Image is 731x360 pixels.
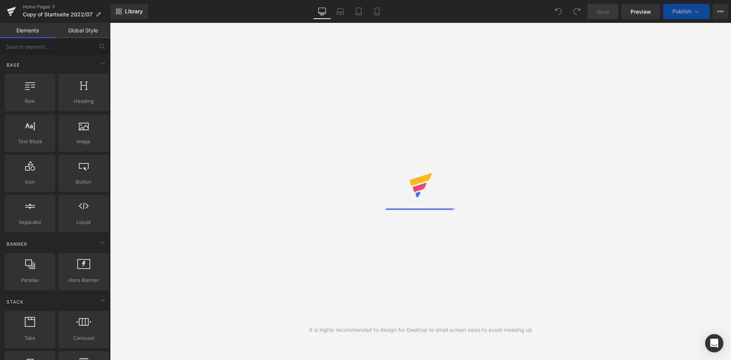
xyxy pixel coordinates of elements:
a: Tablet [350,4,368,19]
span: Library [125,8,143,15]
div: It is highly recommended to design for Desktop to small screen sizes to avoid messing up [309,326,532,334]
a: New Library [110,4,148,19]
button: Redo [569,4,584,19]
button: More [713,4,728,19]
a: Global Style [55,23,110,38]
a: Laptop [331,4,350,19]
span: Text Block [7,138,53,146]
span: Parallax [7,276,53,284]
span: Publish [672,8,691,14]
span: Separator [7,218,53,226]
span: Row [7,97,53,105]
span: Hero Banner [61,276,107,284]
a: Desktop [313,4,331,19]
span: Liquid [61,218,107,226]
span: Save [597,8,609,16]
a: Preview [621,4,660,19]
a: Mobile [368,4,386,19]
span: Tabs [7,334,53,342]
span: Heading [61,97,107,105]
span: Icon [7,178,53,186]
span: Image [61,138,107,146]
button: Publish [663,4,710,19]
div: Open Intercom Messenger [705,334,723,352]
span: Copy of Startseite 2022/07 [23,11,93,18]
span: Stack [6,298,24,306]
span: Carousel [61,334,107,342]
button: Undo [551,4,566,19]
a: Home Pages [23,4,110,10]
span: Banner [6,240,28,248]
span: Button [61,178,107,186]
span: Base [6,61,21,69]
span: Preview [630,8,651,16]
